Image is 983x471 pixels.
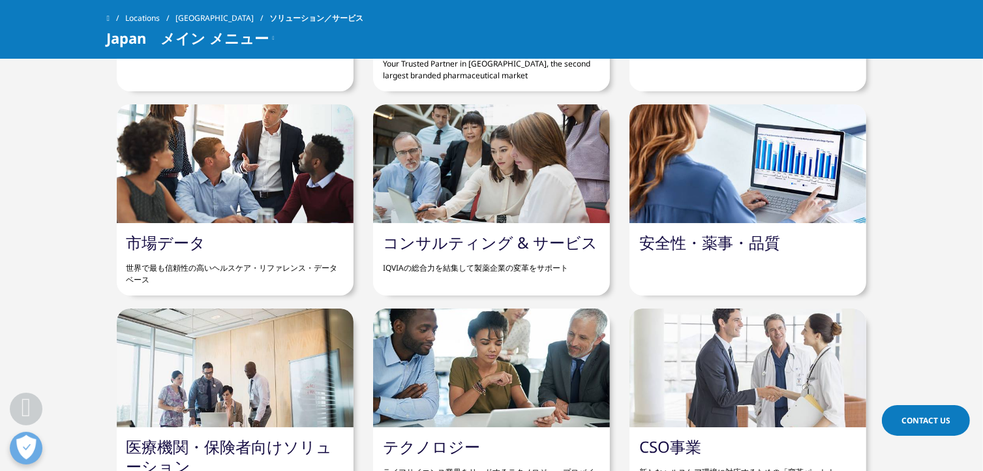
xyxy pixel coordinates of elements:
[383,232,597,253] a: コンサルティング & サービス
[383,436,480,457] a: テクノロジー
[901,415,950,426] span: Contact Us
[175,7,269,30] a: [GEOGRAPHIC_DATA]
[269,7,363,30] span: ソリューション／サービス
[639,436,701,457] a: CSO事業
[127,252,344,286] p: 世界で最も信頼性の高いヘルスケア・リファレンス・データベース
[127,232,206,253] a: 市場データ
[107,30,269,46] span: Japan メイン メニュー
[125,7,175,30] a: Locations
[383,252,600,274] p: IQVIAの総合力を結集して製薬企業の変革をサポート
[10,432,42,464] button: 優先設定センターを開く
[639,232,780,253] a: 安全性・薬事・品質
[882,405,970,436] a: Contact Us
[383,48,600,82] p: Your Trusted Partner in [GEOGRAPHIC_DATA], the second largest branded pharmaceutical market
